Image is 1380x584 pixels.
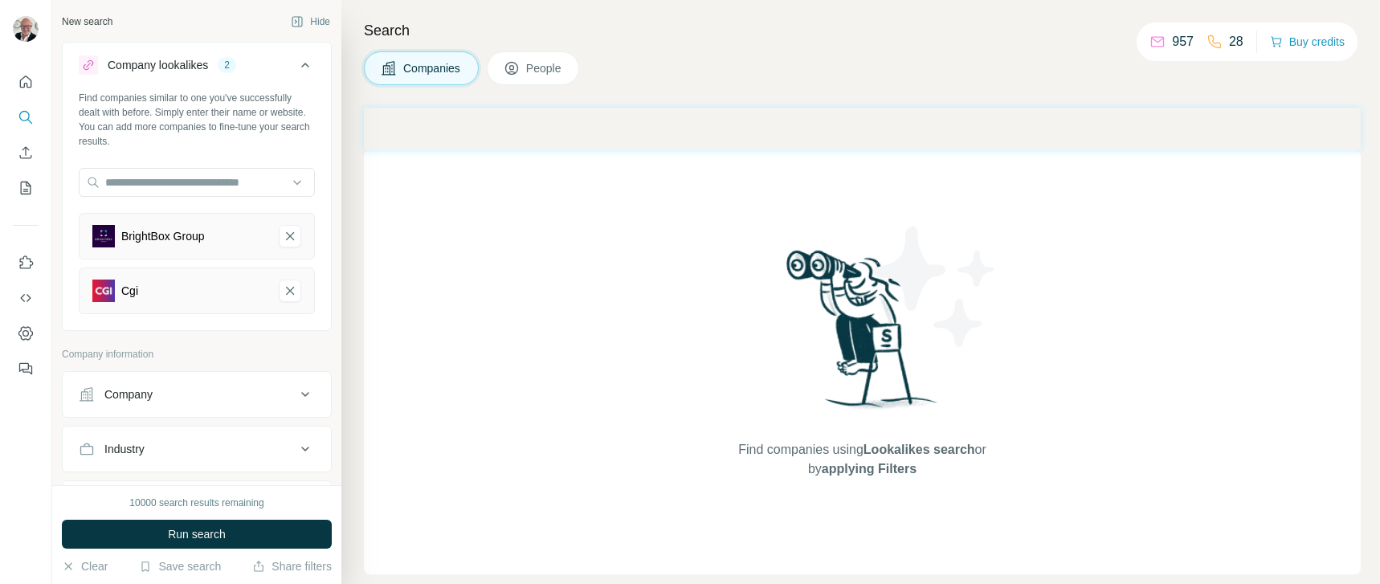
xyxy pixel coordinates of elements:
[1270,31,1345,53] button: Buy credits
[1229,32,1243,51] p: 28
[218,58,236,72] div: 2
[13,284,39,312] button: Use Surfe API
[863,214,1007,359] img: Surfe Illustration - Stars
[92,225,115,247] img: BrightBox Group-logo
[79,91,315,149] div: Find companies similar to one you've successfully dealt with before. Simply enter their name or w...
[62,347,332,361] p: Company information
[108,57,208,73] div: Company lookalikes
[403,60,462,76] span: Companies
[121,283,138,299] div: Cgi
[13,354,39,383] button: Feedback
[526,60,563,76] span: People
[62,558,108,574] button: Clear
[139,558,221,574] button: Save search
[279,225,301,247] button: BrightBox Group-remove-button
[280,10,341,34] button: Hide
[63,375,331,414] button: Company
[864,443,975,456] span: Lookalikes search
[252,558,332,574] button: Share filters
[279,280,301,302] button: Cgi-remove-button
[13,16,39,42] img: Avatar
[822,462,917,476] span: applying Filters
[104,441,145,457] div: Industry
[63,484,331,523] button: HQ location
[63,46,331,91] button: Company lookalikes2
[168,526,226,542] span: Run search
[1172,32,1194,51] p: 957
[92,280,115,302] img: Cgi-logo
[62,14,112,29] div: New search
[121,228,205,244] div: BrightBox Group
[779,246,946,425] img: Surfe Illustration - Woman searching with binoculars
[104,386,153,402] div: Company
[129,496,263,510] div: 10000 search results remaining
[62,520,332,549] button: Run search
[1325,529,1364,568] iframe: Intercom live chat
[13,248,39,277] button: Use Surfe on LinkedIn
[13,138,39,167] button: Enrich CSV
[733,440,990,479] span: Find companies using or by
[13,103,39,132] button: Search
[364,108,1361,150] iframe: Banner
[63,430,331,468] button: Industry
[13,319,39,348] button: Dashboard
[364,19,1361,42] h4: Search
[13,67,39,96] button: Quick start
[13,174,39,202] button: My lists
